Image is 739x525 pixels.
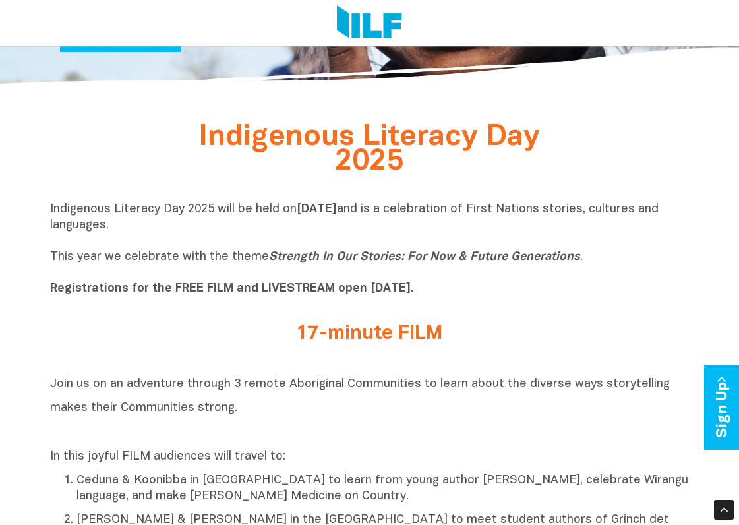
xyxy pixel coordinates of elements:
[714,500,734,520] div: Scroll Back to Top
[50,449,690,465] p: In this joyful FILM audiences will travel to:
[50,202,690,297] p: Indigenous Literacy Day 2025 will be held on and is a celebration of First Nations stories, cultu...
[337,5,402,41] img: Logo
[297,204,337,215] b: [DATE]
[76,473,690,505] p: Ceduna & Koonibba in [GEOGRAPHIC_DATA] to learn from young author [PERSON_NAME], celebrate Wirang...
[198,124,540,175] span: Indigenous Literacy Day 2025
[269,251,580,262] i: Strength In Our Stories: For Now & Future Generations
[50,379,670,414] span: Join us on an adventure through 3 remote Aboriginal Communities to learn about the diverse ways s...
[166,323,573,345] h2: 17-minute FILM
[50,283,414,294] b: Registrations for the FREE FILM and LIVESTREAM open [DATE].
